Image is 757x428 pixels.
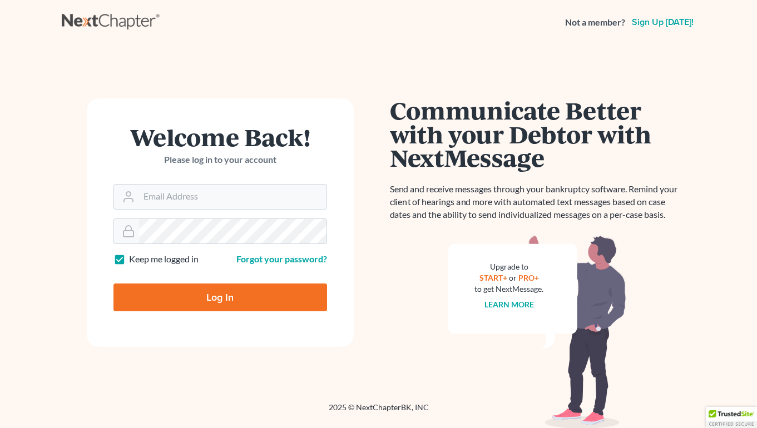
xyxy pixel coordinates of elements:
h1: Communicate Better with your Debtor with NextMessage [390,98,685,170]
input: Log In [113,283,327,311]
p: Send and receive messages through your bankruptcy software. Remind your client of hearings and mo... [390,183,685,221]
strong: Not a member? [565,16,625,29]
a: PRO+ [518,273,539,282]
a: START+ [479,273,507,282]
div: 2025 © NextChapterBK, INC [62,402,696,422]
h1: Welcome Back! [113,125,327,149]
div: to get NextMessage. [475,283,544,295]
a: Learn more [484,300,534,309]
p: Please log in to your account [113,153,327,166]
a: Sign up [DATE]! [630,18,696,27]
label: Keep me logged in [129,253,199,266]
div: Upgrade to [475,261,544,272]
span: or [509,273,517,282]
input: Email Address [139,185,326,209]
a: Forgot your password? [236,253,327,264]
div: TrustedSite Certified [706,407,757,428]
